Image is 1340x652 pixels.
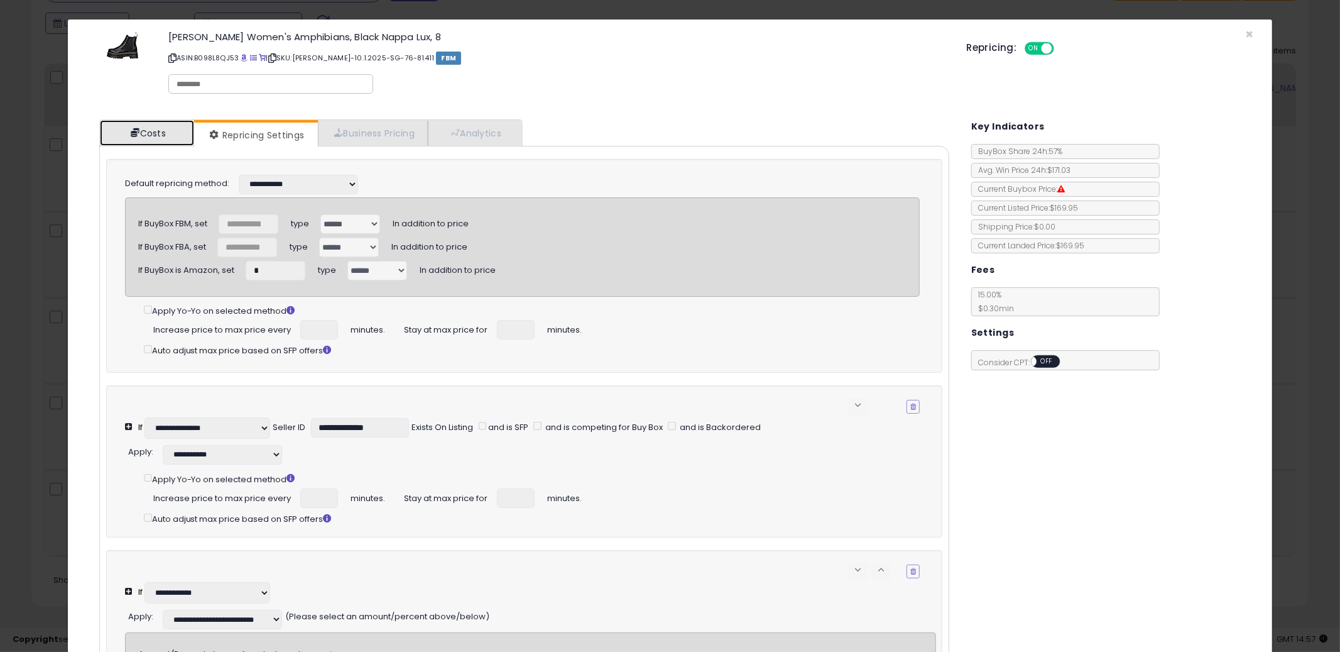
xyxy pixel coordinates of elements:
h3: [PERSON_NAME] Women's Amphibians, Black Nappa Lux, 8 [168,32,947,41]
a: Analytics [428,120,521,146]
span: Avg. Win Price 24h: $171.03 [972,165,1070,175]
span: Current Landed Price: $169.95 [972,240,1084,251]
a: BuyBox page [241,53,248,63]
h5: Key Indicators [971,119,1045,135]
span: × [1245,25,1253,43]
div: If BuyBox is Amazon, set [138,260,234,277]
span: BuyBox Share 24h: 57% [972,146,1062,157]
i: Remove Condition [910,403,916,411]
div: Exists On Listing [412,422,474,434]
span: In addition to price [391,236,467,253]
a: Your listing only [259,53,266,63]
h5: Settings [971,325,1014,341]
span: 15.00 % [972,289,1014,314]
span: keyboard_arrow_up [875,564,887,576]
span: Increase price to max price every [153,320,291,336]
span: type [318,260,336,276]
span: minutes. [547,320,582,336]
span: and is competing for Buy Box [543,421,663,433]
h5: Fees [971,262,995,278]
span: type [291,213,309,229]
span: Apply [128,446,151,458]
h5: Repricing: [966,43,1016,53]
span: and is SFP [486,421,528,433]
span: type [290,236,308,253]
span: FBM [436,52,461,65]
span: Current Listed Price: $169.95 [972,202,1078,213]
i: Remove Condition [910,568,916,575]
span: and is Backordered [678,421,761,433]
i: Suppressed Buy Box [1057,185,1065,193]
span: Shipping Price: $0.00 [972,221,1055,232]
a: Business Pricing [318,120,428,146]
div: Auto adjust max price based on SFP offers [144,511,936,525]
div: Apply Yo-Yo on selected method [144,472,936,485]
span: minutes. [351,320,385,336]
span: OFF [1052,43,1072,54]
img: 41yEjNSu5LL._SL60_.jpg [104,32,141,59]
span: Apply [128,611,151,622]
a: All offer listings [250,53,257,63]
div: Apply Yo-Yo on selected method [144,303,920,317]
div: : [128,442,153,458]
span: Stay at max price for [404,320,488,336]
div: : [128,607,153,623]
span: ON [1026,43,1042,54]
span: $0.30 min [972,303,1014,314]
span: (Please select an amount/percent above/below) [285,607,489,623]
span: keyboard_arrow_down [852,564,864,576]
span: minutes. [351,489,385,505]
span: Stay at max price for [404,489,488,505]
span: Current Buybox Price: [972,184,1065,194]
span: OFF [1037,356,1057,367]
span: Consider CPT: [972,357,1077,368]
label: Default repricing method: [125,178,229,190]
span: keyboard_arrow_down [852,399,864,411]
span: In addition to price [420,260,496,276]
span: minutes. [547,489,582,505]
a: Repricing Settings [194,123,317,148]
span: Increase price to max price every [153,489,291,505]
a: Costs [100,120,194,146]
span: In addition to price [393,213,469,229]
p: ASIN: B098L8QJ53 | SKU: [PERSON_NAME]-10.1.2025-SG-76-81411 [168,48,947,68]
div: Seller ID [273,422,306,434]
div: Auto adjust max price based on SFP offers [144,343,920,356]
div: If BuyBox FBM, set [138,214,207,230]
div: If BuyBox FBA, set [138,237,206,253]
